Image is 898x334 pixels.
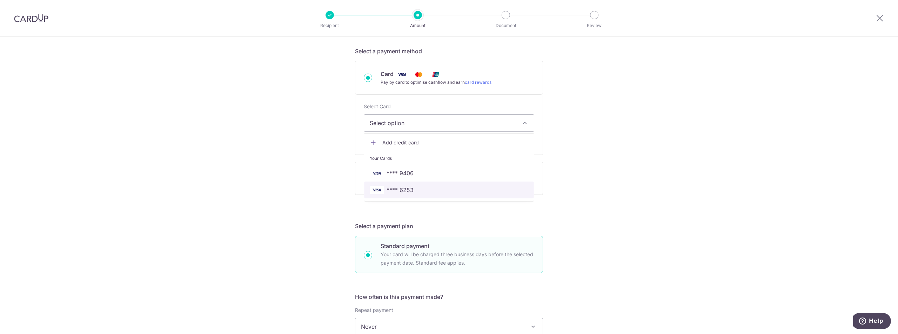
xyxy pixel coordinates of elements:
[381,79,491,86] div: Pay by card to optimise cashflow and earn
[381,250,534,267] p: Your card will be charged three business days before the selected payment date. Standard fee appl...
[381,70,394,77] span: Card
[364,133,534,202] ul: Select option
[364,103,391,109] span: translation missing: en.payables.payment_networks.credit_card.summary.labels.select_card
[304,22,356,29] p: Recipient
[429,70,443,79] img: Union Pay
[480,22,532,29] p: Document
[14,14,48,22] img: CardUp
[370,169,384,177] img: VISA
[412,70,426,79] img: Mastercard
[364,114,534,132] button: Select option
[355,222,543,230] h5: Select a payment plan
[370,186,384,194] img: VISA
[395,70,409,79] img: Visa
[370,119,516,127] span: Select option
[382,139,528,146] span: Add credit card
[364,70,534,86] div: Card Visa Mastercard Union Pay Pay by card to optimise cashflow and earncard rewards
[465,80,491,85] a: card rewards
[381,242,534,250] p: Standard payment
[355,307,393,314] label: Repeat payment
[568,22,620,29] p: Review
[355,47,543,55] h5: Select a payment method
[370,155,392,162] span: Your Cards
[853,313,891,330] iframe: Opens a widget where you can find more information
[392,22,444,29] p: Amount
[364,136,534,149] a: Add credit card
[355,293,543,301] h5: How often is this payment made?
